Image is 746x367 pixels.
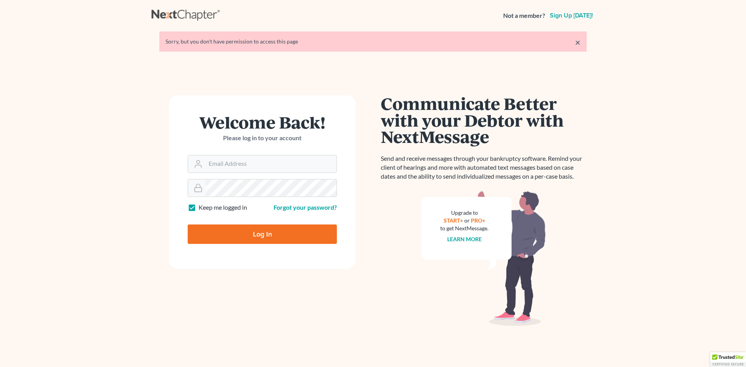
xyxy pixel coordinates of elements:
input: Log In [188,224,337,244]
p: Send and receive messages through your bankruptcy software. Remind your client of hearings and mo... [381,154,587,181]
a: × [575,38,580,47]
a: PRO+ [471,217,485,224]
label: Keep me logged in [199,203,247,212]
p: Please log in to your account [188,134,337,143]
div: to get NextMessage. [440,224,488,232]
span: or [464,217,470,224]
a: Learn more [447,236,482,242]
strong: Not a member? [503,11,545,20]
input: Email Address [206,155,336,172]
h1: Welcome Back! [188,114,337,130]
a: START+ [444,217,463,224]
div: Upgrade to [440,209,488,217]
h1: Communicate Better with your Debtor with NextMessage [381,95,587,145]
a: Forgot your password? [274,204,337,211]
div: TrustedSite Certified [710,352,746,367]
div: Sorry, but you don't have permission to access this page [166,38,580,45]
a: Sign up [DATE]! [548,12,594,19]
img: nextmessage_bg-59042aed3d76b12b5cd301f8e5b87938c9018125f34e5fa2b7a6b67550977c72.svg [422,190,546,326]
